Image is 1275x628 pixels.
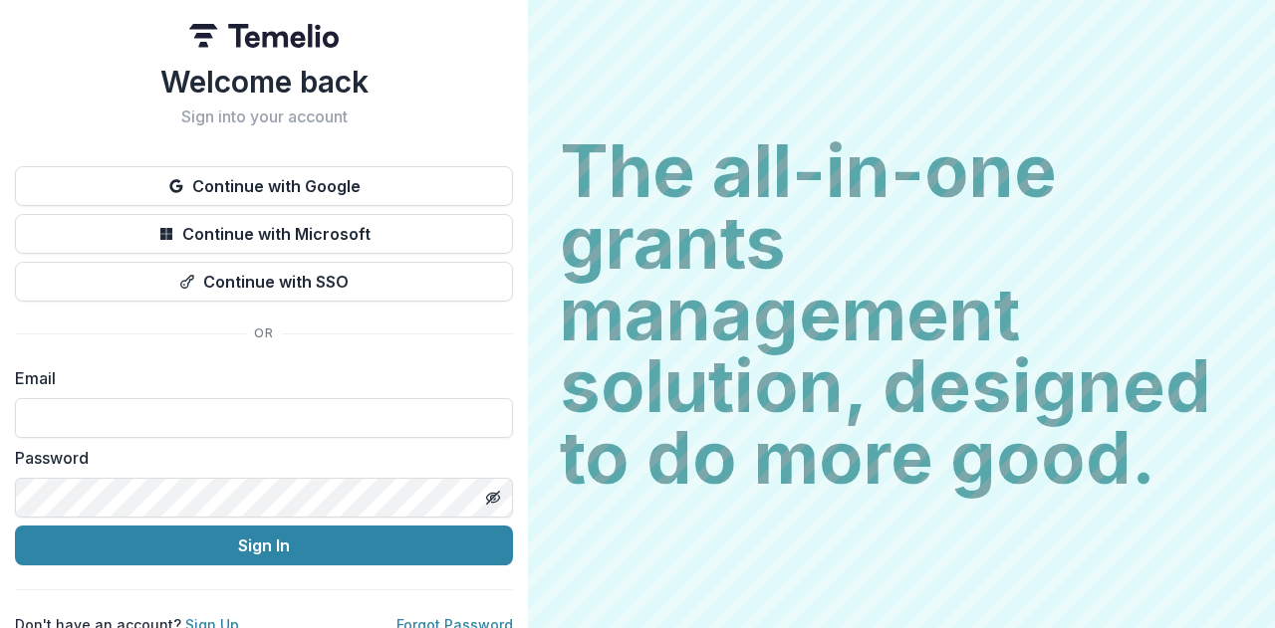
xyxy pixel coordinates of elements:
[189,24,339,48] img: Temelio
[15,366,501,390] label: Email
[15,446,501,470] label: Password
[477,482,509,514] button: Toggle password visibility
[15,262,513,302] button: Continue with SSO
[15,525,513,565] button: Sign In
[15,107,513,126] h2: Sign into your account
[15,166,513,206] button: Continue with Google
[15,214,513,254] button: Continue with Microsoft
[15,64,513,100] h1: Welcome back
